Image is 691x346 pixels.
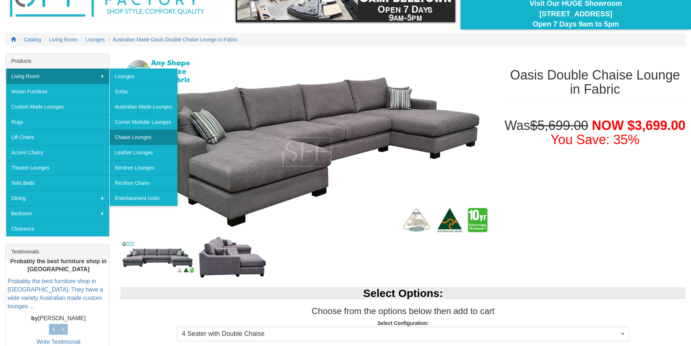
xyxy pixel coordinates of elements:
p: [PERSON_NAME] [8,314,109,323]
a: Accent Chairs [6,145,109,160]
a: Leather Lounges [109,145,177,160]
a: Recliner Lounges [109,160,177,175]
b: Select Options: [363,287,443,299]
span: 4 Seater with Double Chaise [182,329,620,339]
a: Theatre Lounges [6,160,109,175]
a: Australian Made Oasis Double Chaise Lounge in Fabric [113,37,238,42]
span: NOW $3,699.00 [592,118,686,133]
a: Australian Made Lounges [109,99,177,114]
a: Living Room [49,37,78,42]
a: Lounges [109,69,177,84]
b: by [31,315,38,321]
h1: Oasis Double Chaise Lounge in Fabric [505,68,686,97]
a: Dining [6,191,109,206]
a: Probably the best furniture shop in [GEOGRAPHIC_DATA]. They have a wide variety Australian made c... [8,278,103,309]
a: Corner Modular Lounges [109,114,177,130]
h3: Choose from the options below then add to cart [120,306,686,316]
a: Catalog [24,37,41,42]
a: Sofas [109,84,177,99]
a: Custom Made Lounges [6,99,109,114]
a: Write Testimonial [37,339,81,345]
a: Recliner Chairs [109,175,177,191]
b: Probably the best furniture shop in [GEOGRAPHIC_DATA] [10,258,107,273]
a: Lift Chairs [6,130,109,145]
a: Rugs [6,114,109,130]
button: 4 Seater with Double Chaise [177,327,629,341]
a: Moran Furniture [6,84,109,99]
div: Testimonials [6,244,109,259]
a: Sofa Beds [6,175,109,191]
a: Bedroom [6,206,109,221]
a: Chaise Lounges [109,130,177,145]
a: Clearance [6,221,109,236]
font: You Save: 35% [551,132,639,147]
a: Entertainment Units [109,191,177,206]
div: Products [6,54,109,69]
h1: Was [505,118,686,147]
del: $5,699.00 [530,118,588,133]
strong: Select Configuration: [377,320,429,326]
a: Living Room [6,69,109,84]
a: Lounges [85,37,105,42]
